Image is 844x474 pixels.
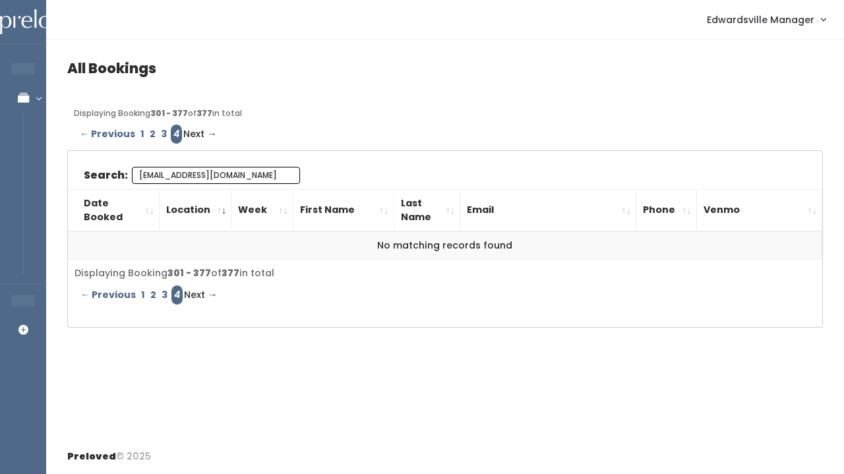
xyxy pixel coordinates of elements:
[78,285,138,305] a: ← Previous
[74,125,816,144] div: Pagination
[68,231,822,260] td: No matching records found
[159,189,231,231] th: Location: activate to sort column ascending
[707,13,814,27] span: Edwardsville Manager
[460,189,636,231] th: Email: activate to sort column ascending
[67,61,823,76] h4: All Bookings
[222,266,239,280] b: 377
[67,439,151,463] div: © 2025
[167,266,211,280] b: 301 - 377
[75,266,816,280] div: Displaying Booking of in total
[696,189,822,231] th: Venmo: activate to sort column ascending
[148,285,159,305] a: Page 2
[158,125,169,144] a: Page 3
[132,167,300,184] input: Search:
[67,450,116,463] span: Preloved
[75,285,816,305] div: Pagination
[171,125,182,144] em: Page 4
[84,167,300,184] label: Search:
[694,5,839,34] a: Edwardsville Manager
[150,107,188,119] b: 301 - 377
[74,107,816,119] div: Displaying Booking of in total
[183,125,216,144] span: Next →
[636,189,697,231] th: Phone: activate to sort column ascending
[184,285,217,305] span: Next →
[138,125,147,144] a: Page 1
[293,189,394,231] th: First Name: activate to sort column ascending
[68,189,159,231] th: Date Booked: activate to sort column ascending
[138,285,148,305] a: Page 1
[77,125,138,144] a: ← Previous
[147,125,158,144] a: Page 2
[171,285,183,305] em: Page 4
[231,189,293,231] th: Week: activate to sort column ascending
[196,107,212,119] b: 377
[394,189,460,231] th: Last Name: activate to sort column ascending
[159,285,170,305] a: Page 3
